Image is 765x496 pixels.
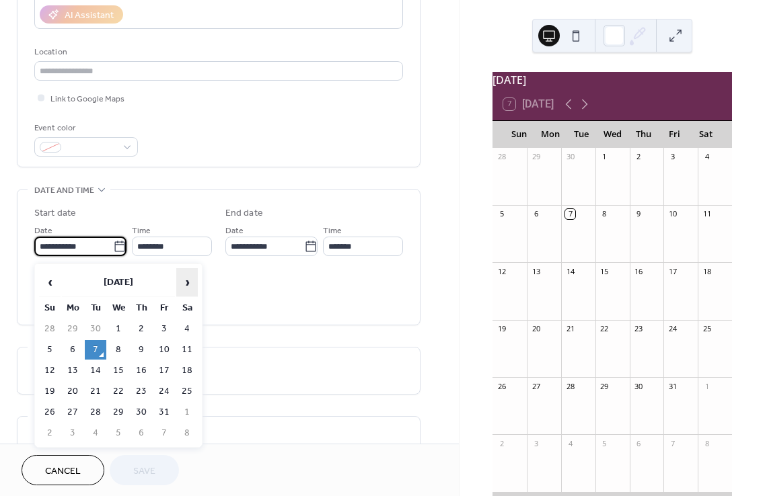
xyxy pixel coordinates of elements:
[599,152,610,162] div: 1
[131,319,152,339] td: 2
[176,382,198,401] td: 25
[667,209,678,219] div: 10
[599,381,610,391] div: 29
[176,361,198,380] td: 18
[108,319,129,339] td: 1
[565,324,575,334] div: 21
[667,152,678,162] div: 3
[39,403,61,422] td: 26
[497,152,507,162] div: 28
[153,382,175,401] td: 24
[702,438,712,448] div: 8
[176,319,198,339] td: 4
[34,206,76,220] div: Start date
[153,340,175,360] td: 10
[599,438,610,448] div: 5
[50,92,124,106] span: Link to Google Maps
[62,268,175,297] th: [DATE]
[108,403,129,422] td: 29
[85,340,106,360] td: 7
[634,266,644,276] div: 16
[85,361,106,380] td: 14
[132,224,151,238] span: Time
[62,403,83,422] td: 27
[153,403,175,422] td: 31
[531,381,541,391] div: 27
[176,403,198,422] td: 1
[702,152,712,162] div: 4
[39,423,61,443] td: 2
[34,224,52,238] span: Date
[39,361,61,380] td: 12
[45,464,81,479] span: Cancel
[131,298,152,318] th: Th
[85,319,106,339] td: 30
[690,121,721,148] div: Sat
[176,340,198,360] td: 11
[497,324,507,334] div: 19
[176,423,198,443] td: 8
[153,319,175,339] td: 3
[702,324,712,334] div: 25
[702,266,712,276] div: 18
[225,206,263,220] div: End date
[597,121,628,148] div: Wed
[565,209,575,219] div: 7
[34,45,400,59] div: Location
[667,266,678,276] div: 17
[702,209,712,219] div: 11
[667,324,678,334] div: 24
[634,152,644,162] div: 2
[634,209,644,219] div: 9
[497,381,507,391] div: 26
[39,298,61,318] th: Su
[39,382,61,401] td: 19
[565,266,575,276] div: 14
[566,121,597,148] div: Tue
[62,423,83,443] td: 3
[531,438,541,448] div: 3
[565,438,575,448] div: 4
[34,121,135,135] div: Event color
[565,152,575,162] div: 30
[497,266,507,276] div: 12
[531,152,541,162] div: 29
[62,340,83,360] td: 6
[85,298,106,318] th: Tu
[702,381,712,391] div: 1
[131,340,152,360] td: 9
[85,423,106,443] td: 4
[565,381,575,391] div: 28
[225,224,244,238] span: Date
[108,340,129,360] td: 8
[667,381,678,391] div: 31
[62,319,83,339] td: 29
[177,269,197,296] span: ›
[153,298,175,318] th: Fr
[534,121,565,148] div: Mon
[108,382,129,401] td: 22
[40,269,60,296] span: ‹
[531,266,541,276] div: 13
[108,298,129,318] th: We
[659,121,690,148] div: Fri
[176,298,198,318] th: Sa
[667,438,678,448] div: 7
[62,298,83,318] th: Mo
[34,183,94,198] span: Date and time
[497,438,507,448] div: 2
[323,224,342,238] span: Time
[108,361,129,380] td: 15
[634,381,644,391] div: 30
[131,382,152,401] td: 23
[493,72,732,88] div: [DATE]
[628,121,659,148] div: Thu
[131,403,152,422] td: 30
[153,423,175,443] td: 7
[62,361,83,380] td: 13
[634,324,644,334] div: 23
[22,455,104,485] button: Cancel
[503,121,534,148] div: Sun
[85,403,106,422] td: 28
